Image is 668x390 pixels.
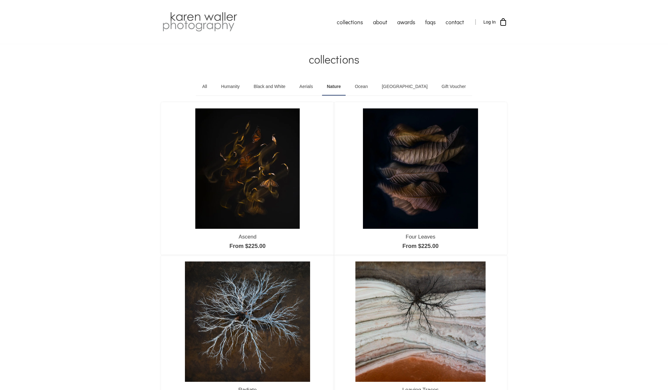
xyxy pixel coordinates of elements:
a: about [368,14,392,30]
a: contact [441,14,469,30]
a: Four Leaves [406,234,436,240]
a: From $225.00 [229,243,265,249]
img: Four Leaves [363,108,478,228]
span: Log In [483,19,496,25]
a: Ocean [350,78,372,96]
img: Karen Waller Photography [161,11,239,33]
a: [GEOGRAPHIC_DATA] [377,78,432,96]
span: collections [309,52,359,67]
img: Ascend [195,108,300,228]
a: collections [332,14,368,30]
a: Gift Voucher [437,78,470,96]
a: Black and White [249,78,290,96]
a: Humanity [216,78,244,96]
a: awards [392,14,420,30]
a: From $225.00 [402,243,438,249]
img: Radiate [185,261,310,382]
img: Leaving Traces [355,261,486,382]
a: faqs [420,14,441,30]
a: Aerials [295,78,318,96]
a: Nature [322,78,345,96]
a: Ascend [239,234,257,240]
a: All [198,78,212,96]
